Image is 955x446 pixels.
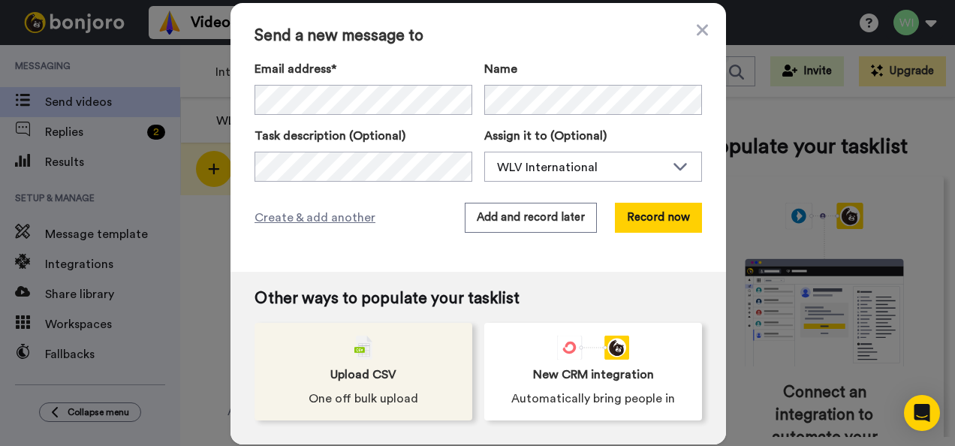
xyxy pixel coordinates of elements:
label: Task description (Optional) [255,127,472,145]
span: Upload CSV [330,366,396,384]
button: Add and record later [465,203,597,233]
div: animation [557,336,629,360]
div: Open Intercom Messenger [904,395,940,431]
button: Record now [615,203,702,233]
img: csv-grey.png [354,336,372,360]
span: Automatically bring people in [511,390,675,408]
span: Send a new message to [255,27,702,45]
span: Name [484,60,517,78]
span: Other ways to populate your tasklist [255,290,702,308]
span: New CRM integration [533,366,654,384]
div: WLV International [497,158,665,176]
span: Create & add another [255,209,375,227]
label: Email address* [255,60,472,78]
label: Assign it to (Optional) [484,127,702,145]
span: One off bulk upload [309,390,418,408]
